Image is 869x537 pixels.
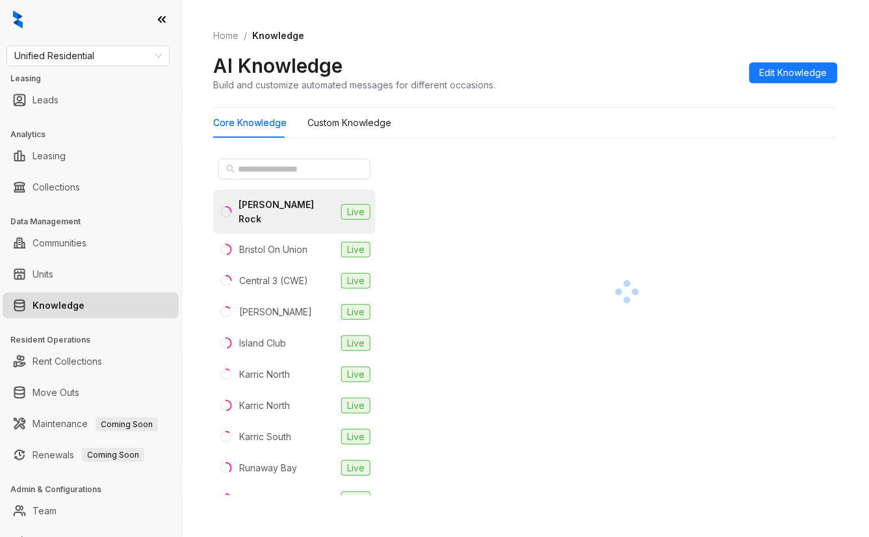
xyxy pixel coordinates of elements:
h3: Resident Operations [10,334,181,346]
span: Live [341,367,370,382]
span: Live [341,491,370,507]
h3: Admin & Configurations [10,484,181,495]
a: Leasing [32,143,66,169]
span: search [226,164,235,174]
a: Home [211,29,241,43]
h3: Analytics [10,129,181,140]
a: Team [32,498,57,524]
a: Move Outs [32,380,79,406]
li: Rent Collections [3,348,179,374]
a: Communities [32,230,86,256]
a: Units [32,261,53,287]
h3: Leasing [10,73,181,85]
a: Rent Collections [32,348,102,374]
li: Knowledge [3,293,179,319]
div: Core Knowledge [213,116,287,130]
span: Live [341,304,370,320]
li: Collections [3,174,179,200]
img: logo [13,10,23,29]
span: Edit Knowledge [760,66,827,80]
a: RenewalsComing Soon [32,442,144,468]
div: [PERSON_NAME] Rock [239,198,336,226]
a: Knowledge [32,293,84,319]
li: Communities [3,230,179,256]
div: Island Club [239,336,286,350]
span: Unified Residential [14,46,162,66]
li: Move Outs [3,380,179,406]
span: Coming Soon [82,448,144,462]
li: Team [3,498,179,524]
li: Maintenance [3,411,179,437]
div: Karric South [239,430,291,444]
li: Leads [3,87,179,113]
div: Bristol On Union [239,242,307,257]
span: Live [341,460,370,476]
div: Build and customize automated messages for different occasions. [213,78,495,92]
div: Karric North [239,399,290,413]
div: [PERSON_NAME] [239,305,312,319]
span: Live [341,242,370,257]
span: Live [341,273,370,289]
div: Karric North [239,367,290,382]
a: Collections [32,174,80,200]
div: Silvertree [239,492,281,506]
li: / [244,29,247,43]
span: Live [341,335,370,351]
li: Renewals [3,442,179,468]
li: Leasing [3,143,179,169]
span: Knowledge [252,30,304,41]
div: Central 3 (CWE) [239,274,308,288]
li: Units [3,261,179,287]
h2: AI Knowledge [213,53,343,78]
span: Live [341,398,370,413]
span: Live [341,204,370,220]
span: Coming Soon [96,417,158,432]
div: Runaway Bay [239,461,297,475]
h3: Data Management [10,216,181,228]
a: Leads [32,87,58,113]
button: Edit Knowledge [749,62,838,83]
div: Custom Knowledge [307,116,391,130]
span: Live [341,429,370,445]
